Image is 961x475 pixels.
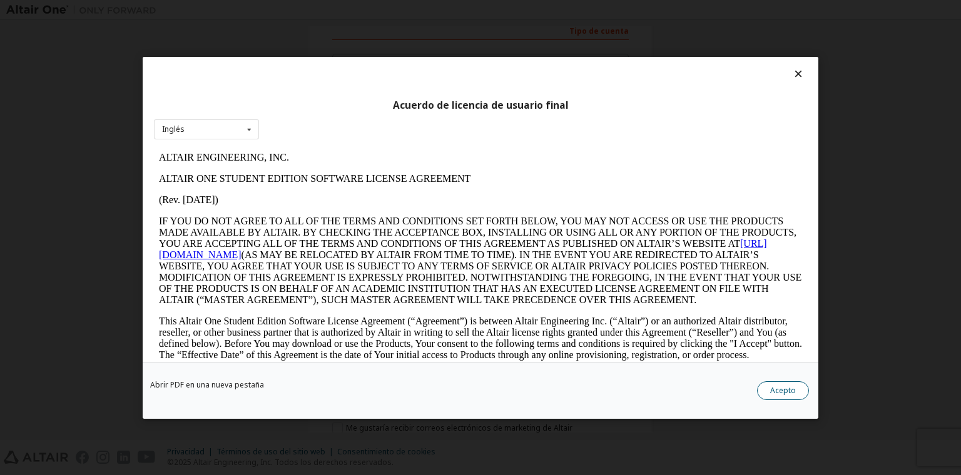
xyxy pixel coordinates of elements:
button: Acepto [757,381,809,400]
p: ALTAIR ONE STUDENT EDITION SOFTWARE LICENSE AGREEMENT [5,26,648,37]
p: (Rev. [DATE]) [5,47,648,59]
a: Abrir PDF en una nueva pestaña [150,381,264,389]
p: This Altair One Student Edition Software License Agreement (“Agreement”) is between Altair Engine... [5,169,648,214]
a: [URL][DOMAIN_NAME] [5,91,613,113]
div: Acuerdo de licencia de usuario final [154,99,807,111]
p: ALTAIR ENGINEERING, INC. [5,5,648,16]
p: IF YOU DO NOT AGREE TO ALL OF THE TERMS AND CONDITIONS SET FORTH BELOW, YOU MAY NOT ACCESS OR USE... [5,69,648,159]
div: Inglés [162,126,185,133]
